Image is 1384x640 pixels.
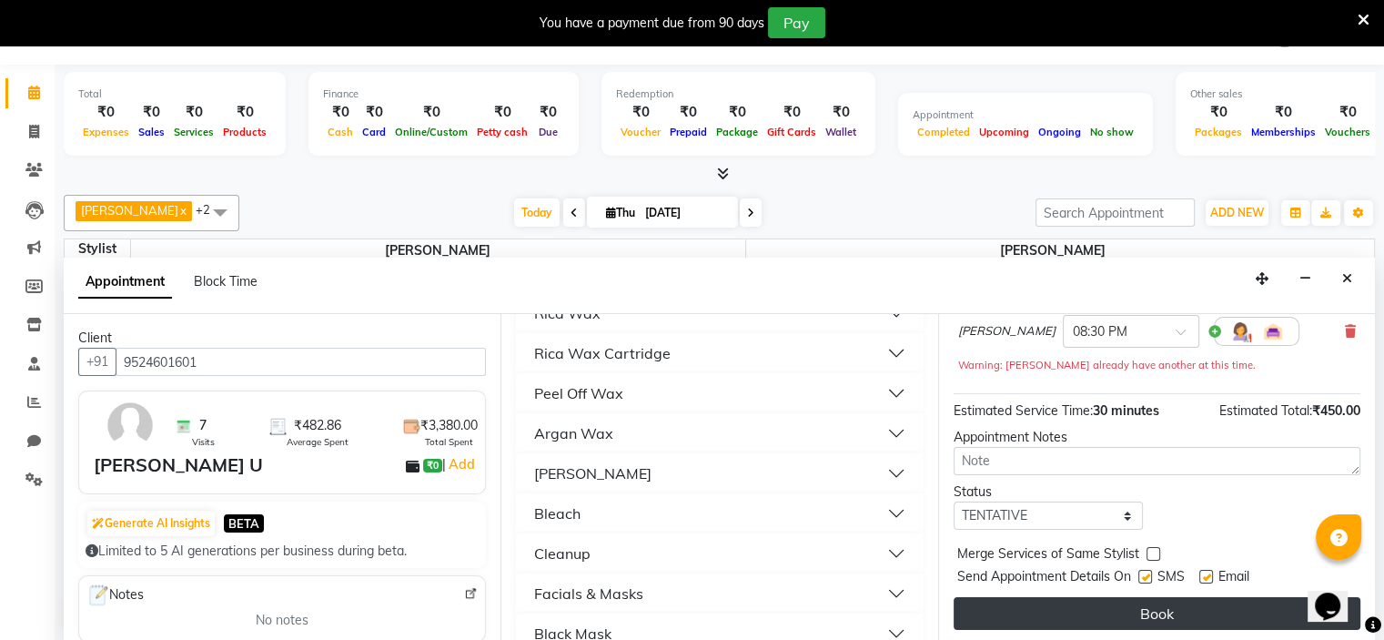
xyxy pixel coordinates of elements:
[81,203,178,218] span: [PERSON_NAME]
[1308,567,1366,622] iframe: chat widget
[224,514,264,532] span: BETA
[957,567,1131,590] span: Send Appointment Details On
[954,402,1093,419] span: Estimated Service Time:
[294,416,341,435] span: ₹482.86
[323,86,564,102] div: Finance
[218,102,271,123] div: ₹0
[534,583,643,604] div: Facials & Masks
[601,206,640,219] span: Thu
[1320,126,1375,138] span: Vouchers
[134,102,169,123] div: ₹0
[534,543,591,564] div: Cleanup
[913,107,1138,123] div: Appointment
[1262,320,1284,342] img: Interior.png
[218,126,271,138] span: Products
[954,483,1144,502] div: Status
[616,126,665,138] span: Voucher
[534,342,671,364] div: Rica Wax Cartridge
[323,126,358,138] span: Cash
[199,416,207,435] span: 7
[523,537,915,570] button: Cleanup
[532,102,564,123] div: ₹0
[86,584,144,607] span: Notes
[287,435,349,449] span: Average Spent
[87,511,215,536] button: Generate AI Insights
[256,611,308,630] span: No notes
[78,126,134,138] span: Expenses
[194,273,258,290] span: Block Time
[640,199,731,227] input: 2025-09-04
[523,337,915,370] button: Rica Wax Cartridge
[1247,102,1320,123] div: ₹0
[358,126,390,138] span: Card
[1035,198,1195,227] input: Search Appointment
[712,126,763,138] span: Package
[78,329,486,348] div: Client
[116,348,486,376] input: Search by Name/Mobile/Email/Code
[196,202,224,217] span: +2
[616,102,665,123] div: ₹0
[1190,126,1247,138] span: Packages
[534,422,613,444] div: Argan Wax
[390,102,472,123] div: ₹0
[1312,402,1360,419] span: ₹450.00
[86,542,479,561] div: Limited to 5 AI generations per business during beta.
[523,377,915,410] button: Peel Off Wax
[104,399,157,452] img: avatar
[534,382,623,404] div: Peel Off Wax
[954,597,1360,630] button: Book
[768,7,825,38] button: Pay
[169,126,218,138] span: Services
[446,453,478,475] a: Add
[665,126,712,138] span: Prepaid
[523,417,915,450] button: Argan Wax
[1157,567,1185,590] span: SMS
[958,322,1056,340] span: [PERSON_NAME]
[913,126,975,138] span: Completed
[131,239,745,262] span: [PERSON_NAME]
[358,102,390,123] div: ₹0
[1034,126,1086,138] span: Ongoing
[665,102,712,123] div: ₹0
[957,544,1139,567] span: Merge Services of Same Stylist
[94,452,263,479] div: [PERSON_NAME] U
[1247,126,1320,138] span: Memberships
[534,462,652,484] div: [PERSON_NAME]
[712,102,763,123] div: ₹0
[78,102,134,123] div: ₹0
[178,203,187,218] a: x
[78,266,172,299] span: Appointment
[514,198,560,227] span: Today
[746,239,1361,262] span: [PERSON_NAME]
[763,126,821,138] span: Gift Cards
[192,435,215,449] span: Visits
[1334,265,1360,293] button: Close
[1219,402,1312,419] span: Estimated Total:
[821,126,861,138] span: Wallet
[65,239,130,259] div: Stylist
[821,102,861,123] div: ₹0
[1190,102,1247,123] div: ₹0
[390,126,472,138] span: Online/Custom
[1229,320,1251,342] img: Hairdresser.png
[954,428,1360,447] div: Appointment Notes
[1320,102,1375,123] div: ₹0
[323,102,358,123] div: ₹0
[958,359,1256,371] small: Warning: [PERSON_NAME] already have another at this time.
[616,86,861,102] div: Redemption
[523,577,915,610] button: Facials & Masks
[523,497,915,530] button: Bleach
[472,102,532,123] div: ₹0
[540,14,764,33] div: You have a payment due from 90 days
[1086,126,1138,138] span: No show
[134,126,169,138] span: Sales
[78,86,271,102] div: Total
[425,435,473,449] span: Total Spent
[1218,567,1249,590] span: Email
[1093,402,1159,419] span: 30 minutes
[1206,200,1268,226] button: ADD NEW
[472,126,532,138] span: Petty cash
[78,348,116,376] button: +91
[1210,206,1264,219] span: ADD NEW
[975,126,1034,138] span: Upcoming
